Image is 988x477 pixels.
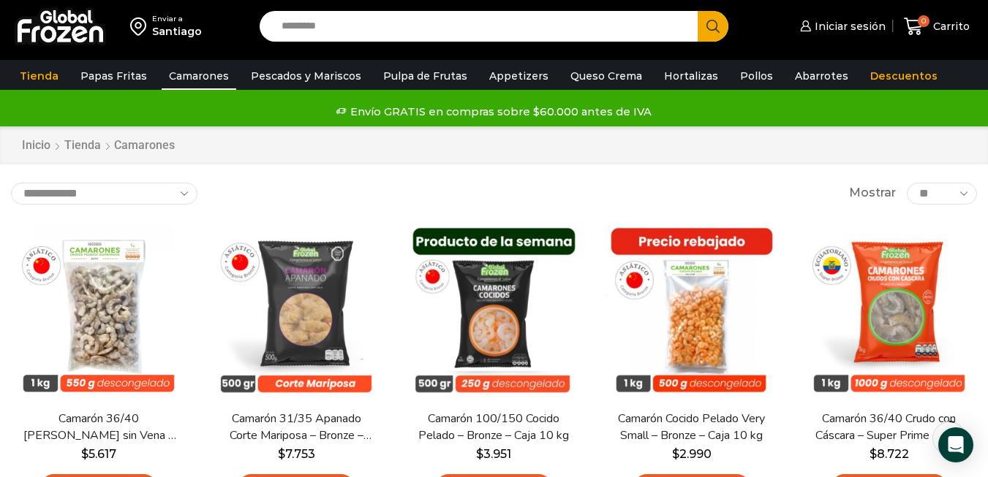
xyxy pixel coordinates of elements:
[73,62,154,90] a: Papas Fritas
[938,427,973,462] div: Open Intercom Messenger
[278,447,285,461] span: $
[114,138,175,152] h1: Camarones
[863,62,945,90] a: Descuentos
[64,137,102,154] a: Tienda
[788,62,856,90] a: Abarrotes
[563,62,649,90] a: Queso Crema
[870,447,909,461] bdi: 8.722
[482,62,556,90] a: Appetizers
[130,14,152,39] img: address-field-icon.svg
[811,19,886,34] span: Iniciar sesión
[796,12,886,41] a: Iniciar sesión
[81,447,116,461] bdi: 5.617
[672,447,679,461] span: $
[733,62,780,90] a: Pollos
[244,62,369,90] a: Pescados y Mariscos
[476,447,483,461] span: $
[11,183,197,205] select: Pedido de la tienda
[698,11,728,42] button: Search button
[476,447,511,461] bdi: 3.951
[162,62,236,90] a: Camarones
[918,15,929,27] span: 0
[152,14,202,24] div: Enviar a
[20,411,178,444] a: Camarón 36/40 [PERSON_NAME] sin Vena – Bronze – Caja 10 kg
[376,62,475,90] a: Pulpa de Frutas
[278,447,315,461] bdi: 7.753
[21,137,175,154] nav: Breadcrumb
[900,9,973,44] a: 0 Carrito
[657,62,725,90] a: Hortalizas
[810,411,968,444] a: Camarón 36/40 Crudo con Cáscara – Super Prime – Caja 10 kg
[217,411,375,444] a: Camarón 31/35 Apanado Corte Mariposa – Bronze – Caja 5 kg
[152,24,202,39] div: Santiago
[12,62,66,90] a: Tienda
[613,411,771,444] a: Camarón Cocido Pelado Very Small – Bronze – Caja 10 kg
[81,447,88,461] span: $
[849,185,896,202] span: Mostrar
[929,19,970,34] span: Carrito
[21,137,51,154] a: Inicio
[870,447,877,461] span: $
[415,411,573,444] a: Camarón 100/150 Cocido Pelado – Bronze – Caja 10 kg
[672,447,712,461] bdi: 2.990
